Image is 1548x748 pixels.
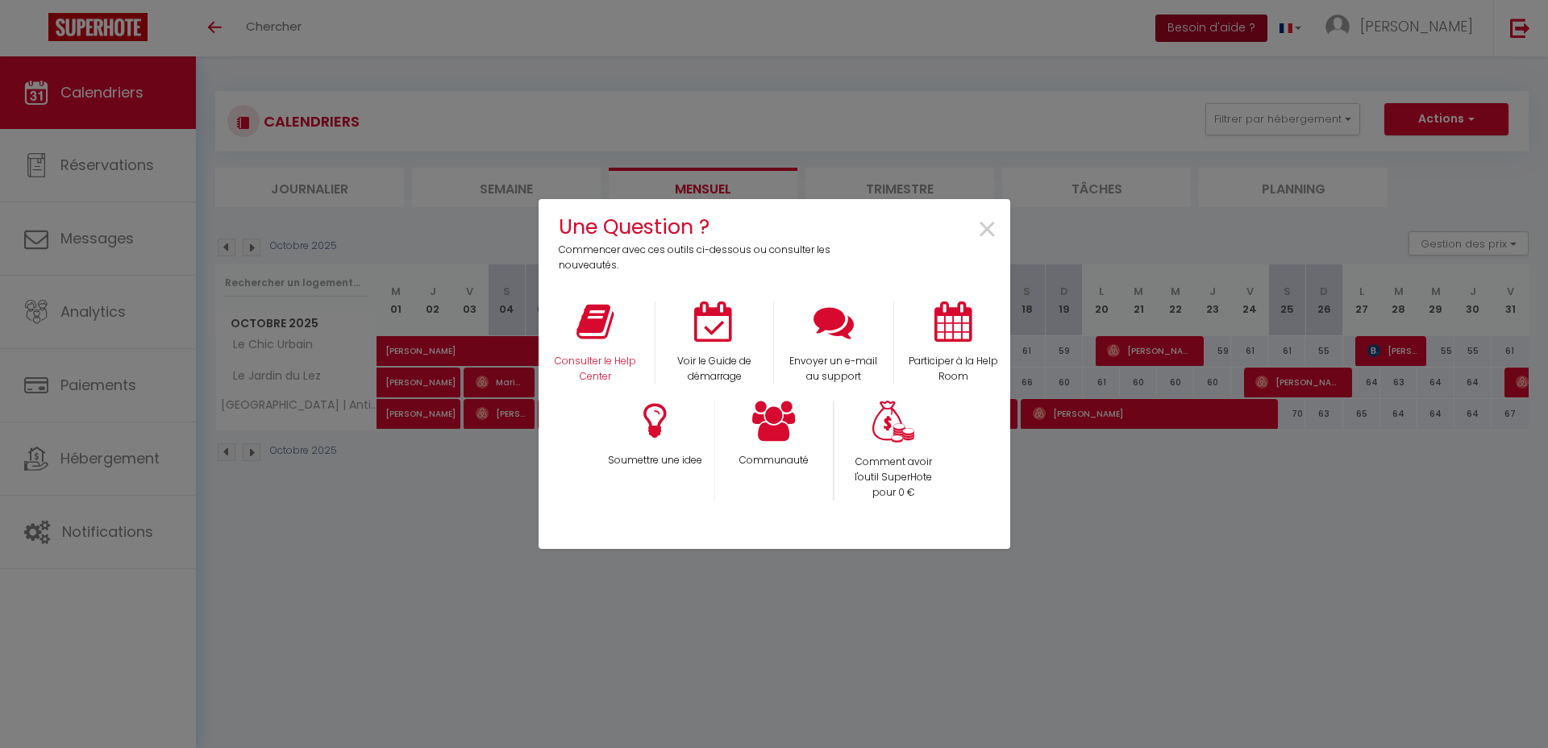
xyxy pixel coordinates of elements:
[976,205,998,256] span: ×
[547,354,645,384] p: Consulter le Help Center
[605,453,704,468] p: Soumettre une idee
[905,354,1002,384] p: Participer à la Help Room
[784,354,883,384] p: Envoyer un e-mail au support
[559,243,842,273] p: Commencer avec ces outils ci-dessous ou consulter les nouveautés.
[872,401,914,443] img: Money bag
[666,354,763,384] p: Voir le Guide de démarrage
[559,211,842,243] h4: Une Question ?
[976,212,998,248] button: Close
[845,455,943,501] p: Comment avoir l'outil SuperHote pour 0 €
[726,453,822,468] p: Communauté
